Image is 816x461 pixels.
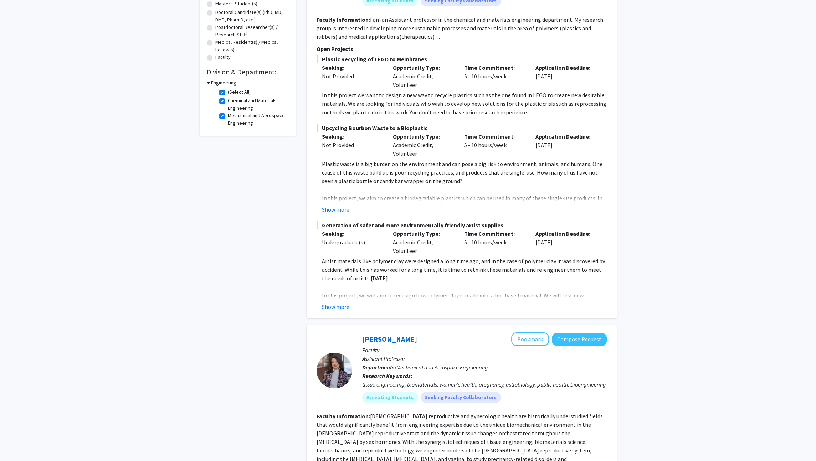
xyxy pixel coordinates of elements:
span: Upcycling Bourbon Waste to a Bioplastic [317,124,607,132]
p: Opportunity Type: [393,229,453,238]
p: Time Commitment: [464,63,525,72]
p: Plastic waste is a big burden on the environment and can pose a big risk to environment, animals,... [322,160,607,185]
p: Faculty [362,346,607,354]
p: Seeking: [322,132,383,141]
p: Seeking: [322,63,383,72]
b: Research Keywords: [362,372,412,379]
p: Application Deadline: [535,229,596,238]
label: (Select All) [228,88,251,96]
div: 5 - 10 hours/week [459,229,530,255]
p: Application Deadline: [535,63,596,72]
p: Artist materials like polymer clay were designed a long time ago, and in the case of polymer clay... [322,257,607,283]
div: Academic Credit, Volunteer [388,63,459,89]
p: Time Commitment: [464,229,525,238]
p: Seeking: [322,229,383,238]
span: Generation of safer and more environmentally friendly artist supplies [317,221,607,229]
button: Compose Request to Samantha Zambuto [552,333,607,346]
label: Doctoral Candidate(s) (PhD, MD, DMD, PharmD, etc.) [215,9,289,24]
button: Show more [322,302,349,311]
fg-read-more: I am an Assistant professor in the chemical and materials engineering department. My research gro... [317,16,603,40]
button: Add Samantha Zambuto to Bookmarks [511,332,549,346]
div: 5 - 10 hours/week [459,132,530,158]
p: In this project we want to design a new way to recycle plastics such as the one found in LEGO to ... [322,91,607,116]
label: Medical Resident(s) / Medical Fellow(s) [215,38,289,53]
div: Not Provided [322,141,383,149]
div: tissue engineering, biomaterials, women's health, pregnancy, astrobiology, public health, bioengi... [362,380,607,389]
p: Opportunity Type: [393,132,453,141]
label: Chemical and Materials Engineering [228,97,287,112]
mat-chip: Accepting Students [362,392,418,403]
div: [DATE] [530,132,601,158]
span: Mechanical and Aerospace Engineering [396,364,488,371]
p: In this project, we aim to create a biodegradable plastics which can be used in many of these sin... [322,194,607,237]
b: Faculty Information: [317,16,370,23]
p: Time Commitment: [464,132,525,141]
div: Academic Credit, Volunteer [388,229,459,255]
p: Opportunity Type: [393,63,453,72]
iframe: Chat [5,429,30,456]
span: Plastic Recycling of LEGO to Membranes [317,55,607,63]
label: Postdoctoral Researcher(s) / Research Staff [215,24,289,38]
div: [DATE] [530,63,601,89]
div: Academic Credit, Volunteer [388,132,459,158]
button: Show more [322,205,349,214]
p: Open Projects [317,45,607,53]
h3: Engineering [211,79,236,87]
b: Departments: [362,364,396,371]
mat-chip: Seeking Faculty Collaborators [421,392,501,403]
p: Application Deadline: [535,132,596,141]
div: Undergraduate(s) [322,238,383,247]
label: Mechanical and Aerospace Engineering [228,112,287,127]
a: [PERSON_NAME] [362,335,417,343]
p: Assistant Professor [362,354,607,363]
label: Faculty [215,53,231,61]
div: [DATE] [530,229,601,255]
b: Faculty Information: [317,413,370,420]
div: 5 - 10 hours/week [459,63,530,89]
h2: Division & Department: [207,68,289,76]
p: In this project, we will aim to redesign how polymer clay is made into a bio-based material. We w... [322,291,607,325]
div: Not Provided [322,72,383,81]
